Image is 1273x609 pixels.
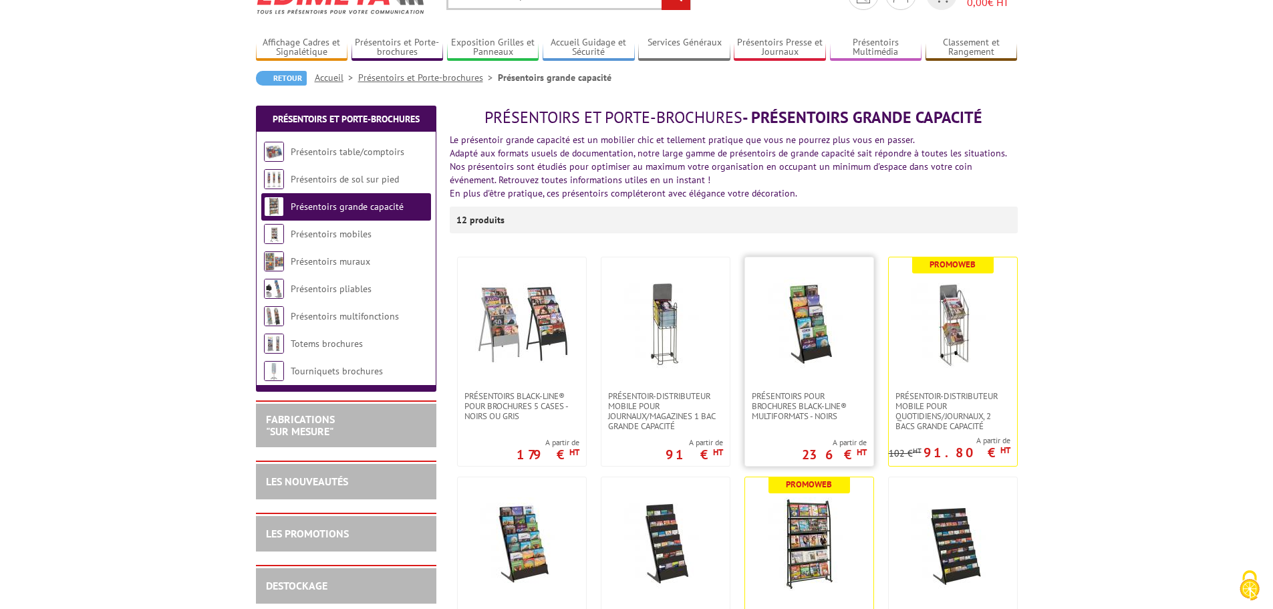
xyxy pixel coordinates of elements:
[450,109,1018,126] h1: - Présentoirs grande capacité
[475,497,569,591] img: Présentoirs Black-Line® larges pour brochures multiformats - Noirs
[889,435,1010,446] span: A partir de
[930,259,976,270] b: Promoweb
[889,449,922,459] p: 102 €
[264,334,284,354] img: Totems brochures
[517,451,579,459] p: 179 €
[266,475,348,488] a: LES NOUVEAUTÉS
[291,338,363,350] a: Totems brochures
[517,437,579,448] span: A partir de
[745,391,873,421] a: Présentoirs pour Brochures Black-Line® multiformats - Noirs
[256,71,307,86] a: Retour
[291,310,399,322] a: Présentoirs multifonctions
[266,412,335,438] a: FABRICATIONS"Sur Mesure"
[857,447,867,458] sup: HT
[484,107,742,128] span: Présentoirs et Porte-brochures
[264,142,284,162] img: Présentoirs table/comptoirs
[906,277,1000,371] img: Présentoir-distributeur mobile pour quotidiens/journaux, 2 bacs grande capacité
[291,365,383,377] a: Tourniquets brochures
[351,37,444,59] a: Présentoirs et Porte-brochures
[830,37,922,59] a: Présentoirs Multimédia
[273,113,420,125] a: Présentoirs et Porte-brochures
[619,277,712,371] img: Présentoir-Distributeur mobile pour journaux/magazines 1 bac grande capacité
[786,479,832,490] b: Promoweb
[464,391,579,421] span: Présentoirs Black-Line® pour brochures 5 Cases - Noirs ou Gris
[450,160,1018,187] div: Nos présentoirs sont étudiés pour optimiser au maximum votre organisation en occupant un minimum ...
[906,497,1000,591] img: Présentoirs Black-Line® larges pour brochures 42 cases 1/3 A4 - Noirs
[498,71,611,84] li: Présentoirs grande capacité
[447,37,539,59] a: Exposition Grilles et Panneaux
[762,497,856,591] img: Présentoir 5 Etagères grande capacité pour brochures Black-Line® simple-face - Noir
[638,37,730,59] a: Services Généraux
[666,437,723,448] span: A partir de
[601,391,730,431] a: Présentoir-Distributeur mobile pour journaux/magazines 1 bac grande capacité
[666,451,723,459] p: 91 €
[608,391,723,431] span: Présentoir-Distributeur mobile pour journaux/magazines 1 bac grande capacité
[358,72,498,84] a: Présentoirs et Porte-brochures
[475,277,569,371] img: Présentoirs Black-Line® pour brochures 5 Cases - Noirs ou Gris
[450,146,1018,160] div: Adapté aux formats usuels de documentation, notre large gamme de présentoirs de grande capacité s...
[264,361,284,381] img: Tourniquets brochures
[752,391,867,421] span: Présentoirs pour Brochures Black-Line® multiformats - Noirs
[619,497,712,591] img: Présentoirs Black-Line® grande capacité pour brochures 24 cases 1/3 A4 - noir
[1000,445,1010,456] sup: HT
[315,72,358,84] a: Accueil
[291,201,404,213] a: Présentoirs grande capacité
[291,255,370,267] a: Présentoirs muraux
[802,451,867,459] p: 236 €
[264,224,284,244] img: Présentoirs mobiles
[450,187,1018,200] div: En plus d'être pratique, ces présentoirs compléteront avec élégance votre décoration.
[1233,569,1266,602] img: Cookies (fenêtre modale)
[450,133,1018,146] div: Le présentoir grande capacité est un mobilier chic et tellement pratique que vous ne pourrez plus...
[458,391,586,421] a: Présentoirs Black-Line® pour brochures 5 Cases - Noirs ou Gris
[713,447,723,458] sup: HT
[264,251,284,271] img: Présentoirs muraux
[266,527,349,540] a: LES PROMOTIONS
[456,207,507,233] p: 12 produits
[264,169,284,189] img: Présentoirs de sol sur pied
[913,446,922,455] sup: HT
[264,279,284,299] img: Présentoirs pliables
[1226,564,1273,609] button: Cookies (fenêtre modale)
[291,228,372,240] a: Présentoirs mobiles
[926,37,1018,59] a: Classement et Rangement
[266,579,327,592] a: DESTOCKAGE
[802,437,867,448] span: A partir de
[543,37,635,59] a: Accueil Guidage et Sécurité
[762,277,856,371] img: Présentoirs pour Brochures Black-Line® multiformats - Noirs
[734,37,826,59] a: Présentoirs Presse et Journaux
[291,146,404,158] a: Présentoirs table/comptoirs
[895,391,1010,431] span: Présentoir-distributeur mobile pour quotidiens/journaux, 2 bacs grande capacité
[291,283,372,295] a: Présentoirs pliables
[569,447,579,458] sup: HT
[889,391,1017,431] a: Présentoir-distributeur mobile pour quotidiens/journaux, 2 bacs grande capacité
[291,173,399,185] a: Présentoirs de sol sur pied
[264,306,284,326] img: Présentoirs multifonctions
[924,449,1010,457] p: 91.80 €
[264,197,284,217] img: Présentoirs grande capacité
[256,37,348,59] a: Affichage Cadres et Signalétique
